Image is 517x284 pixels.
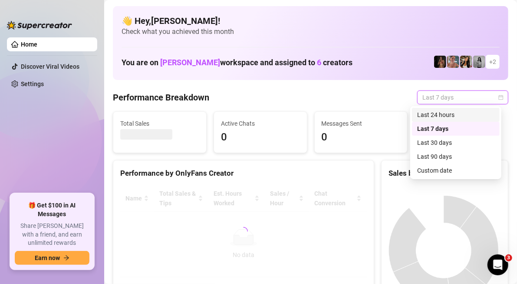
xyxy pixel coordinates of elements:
[122,15,500,27] h4: 👋 Hey, [PERSON_NAME] !
[15,222,89,247] span: Share [PERSON_NAME] with a friend, and earn unlimited rewards
[63,255,69,261] span: arrow-right
[21,63,79,70] a: Discover Viral Videos
[489,57,496,67] span: + 2
[473,56,485,68] img: A
[417,166,494,175] div: Custom date
[460,56,472,68] img: AD
[160,58,220,67] span: [PERSON_NAME]
[221,119,300,128] span: Active Chats
[487,254,508,275] iframe: Intercom live chat
[120,119,199,128] span: Total Sales
[120,167,367,179] div: Performance by OnlyFans Creator
[417,152,494,161] div: Last 90 days
[412,108,500,122] div: Last 24 hours
[21,80,44,87] a: Settings
[412,150,500,164] div: Last 90 days
[113,91,209,104] h4: Performance Breakdown
[15,201,89,218] span: 🎁 Get $100 in AI Messages
[122,58,352,67] h1: You are on workspace and assigned to creators
[122,27,500,37] span: Check what you achieved this month
[417,124,494,134] div: Last 7 days
[322,129,401,146] span: 0
[434,56,446,68] img: D
[417,138,494,147] div: Last 30 days
[7,21,72,30] img: logo-BBDzfeDw.svg
[498,95,504,100] span: calendar
[412,122,500,136] div: Last 7 days
[21,41,37,48] a: Home
[447,56,459,68] img: YL
[505,254,512,261] span: 3
[15,251,89,265] button: Earn nowarrow-right
[417,110,494,120] div: Last 24 hours
[412,136,500,150] div: Last 30 days
[35,254,60,261] span: Earn now
[239,227,248,236] span: loading
[389,167,501,179] div: Sales by OnlyFans Creator
[317,58,321,67] span: 6
[221,129,300,146] span: 0
[322,119,401,128] span: Messages Sent
[412,164,500,177] div: Custom date
[422,91,503,104] span: Last 7 days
